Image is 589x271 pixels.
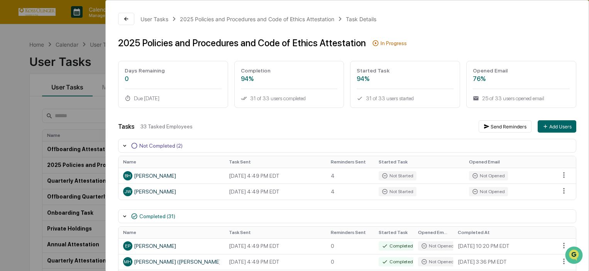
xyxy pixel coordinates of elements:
[64,105,67,111] span: •
[77,191,93,197] span: Pylon
[139,213,175,219] div: Completed (31)
[123,241,220,251] div: [PERSON_NAME]
[5,169,52,183] a: 🔎Data Lookup
[35,59,127,67] div: Start new chat
[346,16,376,22] div: Task Details
[123,187,220,196] div: [PERSON_NAME]
[564,246,585,266] iframe: Open customer support
[64,158,96,165] span: Attestations
[453,254,555,270] td: [DATE] 3:36 PM EDT
[379,187,416,196] div: Not Started
[473,95,570,101] div: 25 of 33 users opened email
[8,86,52,92] div: Past conversations
[374,156,465,168] th: Started Task
[140,16,168,22] div: User Tasks
[8,158,14,165] div: 🖐️
[68,126,84,132] span: [DATE]
[326,156,374,168] th: Reminders Sent
[8,16,140,29] p: How can we help?
[15,158,50,165] span: Preclearance
[473,75,570,82] div: 76%
[15,105,22,111] img: 1746055101610-c473b297-6a78-478c-a979-82029cc54cd1
[123,257,220,266] div: [PERSON_NAME] ([PERSON_NAME])
[473,67,570,74] div: Opened Email
[124,259,131,264] span: MH
[8,118,20,131] img: Emily Lusk
[118,123,134,130] div: Tasks
[469,171,508,180] div: Not Opened
[180,16,334,22] div: 2025 Policies and Procedures and Code of Ethics Attestation
[15,172,49,180] span: Data Lookup
[241,75,338,82] div: 94%
[326,183,374,199] td: 4
[357,95,454,101] div: 31 of 33 users started
[64,126,67,132] span: •
[8,173,14,179] div: 🔎
[24,105,63,111] span: [PERSON_NAME]
[381,40,407,46] div: In Progress
[118,37,366,49] div: 2025 Policies and Procedures and Code of Ethics Attestation
[241,95,338,101] div: 31 of 33 users completed
[56,158,62,165] div: 🗄️
[326,238,374,254] td: 0
[125,75,222,82] div: 0
[125,243,130,249] span: EP
[139,143,183,149] div: Not Completed (2)
[54,191,93,197] a: Powered byPylon
[118,227,224,238] th: Name
[224,156,326,168] th: Task Sent
[16,59,30,73] img: 8933085812038_c878075ebb4cc5468115_72.jpg
[131,61,140,71] button: Start new chat
[379,171,416,180] div: Not Started
[479,120,531,133] button: Send Reminders
[224,168,326,183] td: [DATE] 4:49 PM EDT
[120,84,140,93] button: See all
[453,238,555,254] td: [DATE] 10:20 PM EDT
[357,67,454,74] div: Started Task
[8,98,20,110] img: Jack Rasmussen
[5,155,53,168] a: 🖐️Preclearance
[464,156,555,168] th: Opened Email
[326,254,374,270] td: 0
[224,238,326,254] td: [DATE] 4:49 PM EDT
[53,155,99,168] a: 🗄️Attestations
[224,183,326,199] td: [DATE] 4:49 PM EDT
[224,227,326,238] th: Task Sent
[413,227,453,238] th: Opened Email
[379,241,416,251] div: Completed
[35,67,106,73] div: We're available if you need us!
[538,120,576,133] button: Add Users
[326,227,374,238] th: Reminders Sent
[124,189,131,194] span: JW
[453,227,555,238] th: Completed At
[224,254,326,270] td: [DATE] 4:49 PM EDT
[469,187,508,196] div: Not Opened
[418,257,457,266] div: Not Opened
[241,67,338,74] div: Completion
[374,227,414,238] th: Started Task
[125,95,222,101] div: Due [DATE]
[326,168,374,183] td: 4
[123,171,220,180] div: [PERSON_NAME]
[418,241,457,251] div: Not Opened
[140,123,472,130] div: 33 Tasked Employees
[379,257,416,266] div: Completed
[125,67,222,74] div: Days Remaining
[24,126,63,132] span: [PERSON_NAME]
[68,105,84,111] span: [DATE]
[125,173,131,178] span: BH
[357,75,454,82] div: 94%
[8,59,22,73] img: 1746055101610-c473b297-6a78-478c-a979-82029cc54cd1
[118,156,224,168] th: Name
